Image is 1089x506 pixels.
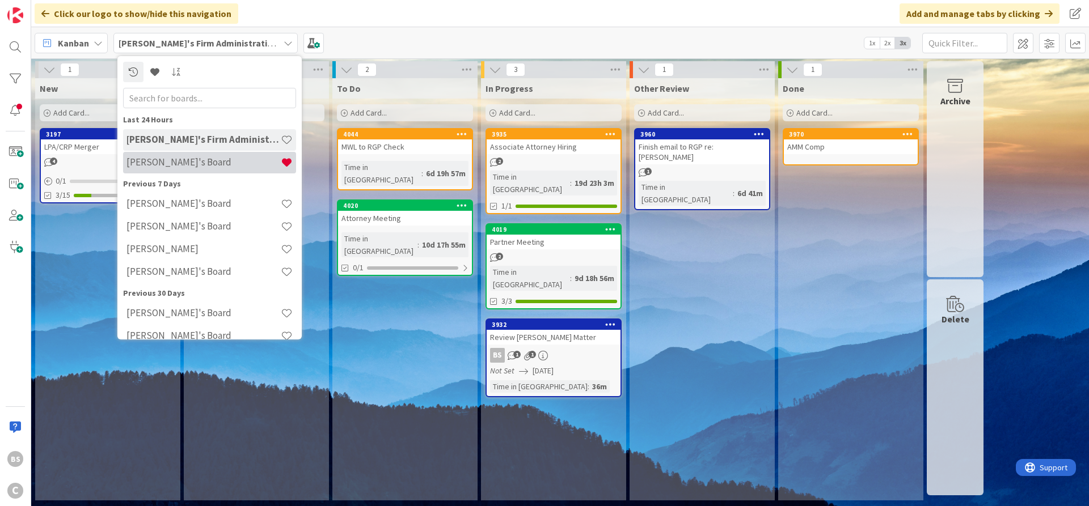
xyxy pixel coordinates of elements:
[341,161,421,186] div: Time in [GEOGRAPHIC_DATA]
[56,175,66,187] span: 0 / 1
[942,312,969,326] div: Delete
[487,330,621,345] div: Review [PERSON_NAME] Matter
[490,266,570,291] div: Time in [GEOGRAPHIC_DATA]
[733,187,735,199] span: :
[338,129,472,154] div: 4044MWL to RGP Check
[864,37,880,49] span: 1x
[640,130,769,138] div: 3960
[419,239,468,251] div: 10d 17h 55m
[7,451,23,467] div: BS
[53,108,90,118] span: Add Card...
[56,189,70,201] span: 3/15
[639,181,733,206] div: Time in [GEOGRAPHIC_DATA]
[486,223,622,309] a: 4019Partner MeetingTime in [GEOGRAPHIC_DATA]:9d 18h 56m3/3
[783,128,919,165] a: 3970AMM Comp
[123,88,296,108] input: Search for boards...
[492,130,621,138] div: 3935
[338,211,472,226] div: Attorney Meeting
[496,158,503,165] span: 2
[58,36,89,50] span: Kanban
[513,351,521,358] span: 1
[501,295,512,307] span: 3/3
[487,320,621,345] div: 3932Review [PERSON_NAME] Matter
[119,37,305,49] b: [PERSON_NAME]'s Firm Administration Board
[126,156,281,168] h4: [PERSON_NAME]'s Board
[880,37,895,49] span: 2x
[338,139,472,154] div: MWL to RGP Check
[126,266,281,277] h4: [PERSON_NAME]'s Board
[341,232,417,257] div: Time in [GEOGRAPHIC_DATA]
[570,272,572,284] span: :
[634,83,689,94] span: Other Review
[796,108,833,118] span: Add Card...
[41,129,175,154] div: 3197LPA/CRP Merger
[499,108,535,118] span: Add Card...
[40,83,58,94] span: New
[487,224,621,235] div: 4019
[589,380,610,393] div: 36m
[922,33,1007,53] input: Quick Filter...
[572,272,617,284] div: 9d 18h 56m
[123,287,296,299] div: Previous 30 Days
[900,3,1060,24] div: Add and manage tabs by clicking
[490,365,514,376] i: Not Set
[784,129,918,139] div: 3970
[337,128,473,190] a: 4044MWL to RGP CheckTime in [GEOGRAPHIC_DATA]:6d 19h 57m
[735,187,766,199] div: 6d 41m
[490,380,588,393] div: Time in [GEOGRAPHIC_DATA]
[506,63,525,76] span: 3
[487,320,621,330] div: 3932
[634,128,770,210] a: 3960Finish email to RGP re: [PERSON_NAME]Time in [GEOGRAPHIC_DATA]:6d 41m
[492,321,621,329] div: 3932
[487,348,621,363] div: BS
[126,220,281,232] h4: [PERSON_NAME]'s Board
[351,108,387,118] span: Add Card...
[533,365,554,377] span: [DATE]
[50,158,57,165] span: 4
[126,307,281,318] h4: [PERSON_NAME]'s Board
[423,167,468,180] div: 6d 19h 57m
[789,130,918,138] div: 3970
[486,83,533,94] span: In Progress
[784,129,918,154] div: 3970AMM Comp
[492,226,621,233] div: 4019
[635,129,769,139] div: 3960
[357,63,377,76] span: 2
[784,139,918,154] div: AMM Comp
[490,171,570,195] div: Time in [GEOGRAPHIC_DATA]
[487,129,621,139] div: 3935
[353,262,364,274] span: 0/1
[7,483,23,499] div: C
[46,130,175,138] div: 3197
[126,198,281,209] h4: [PERSON_NAME]'s Board
[41,174,175,188] div: 0/1
[486,318,622,397] a: 3932Review [PERSON_NAME] MatterBSNot Set[DATE]Time in [GEOGRAPHIC_DATA]:36m
[501,200,512,212] span: 1/1
[803,63,822,76] span: 1
[588,380,589,393] span: :
[126,134,281,145] h4: [PERSON_NAME]'s Firm Administration Board
[40,128,176,203] a: 3197LPA/CRP Merger0/13/15
[655,63,674,76] span: 1
[337,199,473,276] a: 4020Attorney MeetingTime in [GEOGRAPHIC_DATA]:10d 17h 55m0/1
[24,2,52,15] span: Support
[421,167,423,180] span: :
[35,3,238,24] div: Click our logo to show/hide this navigation
[487,129,621,154] div: 3935Associate Attorney Hiring
[572,177,617,189] div: 19d 23h 3m
[7,7,23,23] img: Visit kanbanzone.com
[343,202,472,210] div: 4020
[570,177,572,189] span: :
[60,63,79,76] span: 1
[417,239,419,251] span: :
[123,114,296,126] div: Last 24 Hours
[940,94,970,108] div: Archive
[41,139,175,154] div: LPA/CRP Merger
[123,178,296,190] div: Previous 7 Days
[41,129,175,139] div: 3197
[635,139,769,164] div: Finish email to RGP re: [PERSON_NAME]
[490,348,505,363] div: BS
[338,201,472,226] div: 4020Attorney Meeting
[487,224,621,249] div: 4019Partner Meeting
[895,37,910,49] span: 3x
